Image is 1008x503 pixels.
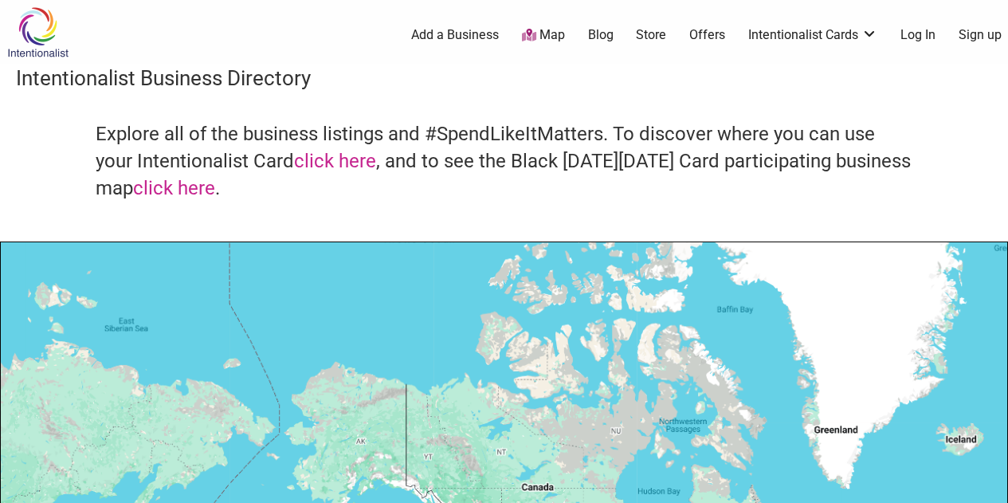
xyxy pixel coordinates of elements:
[522,26,565,45] a: Map
[133,177,215,199] a: click here
[16,64,992,92] h3: Intentionalist Business Directory
[689,26,725,44] a: Offers
[636,26,666,44] a: Store
[748,26,877,44] a: Intentionalist Cards
[959,26,1002,44] a: Sign up
[588,26,614,44] a: Blog
[96,121,912,202] h4: Explore all of the business listings and #SpendLikeItMatters. To discover where you can use your ...
[411,26,499,44] a: Add a Business
[900,26,935,44] a: Log In
[294,150,376,172] a: click here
